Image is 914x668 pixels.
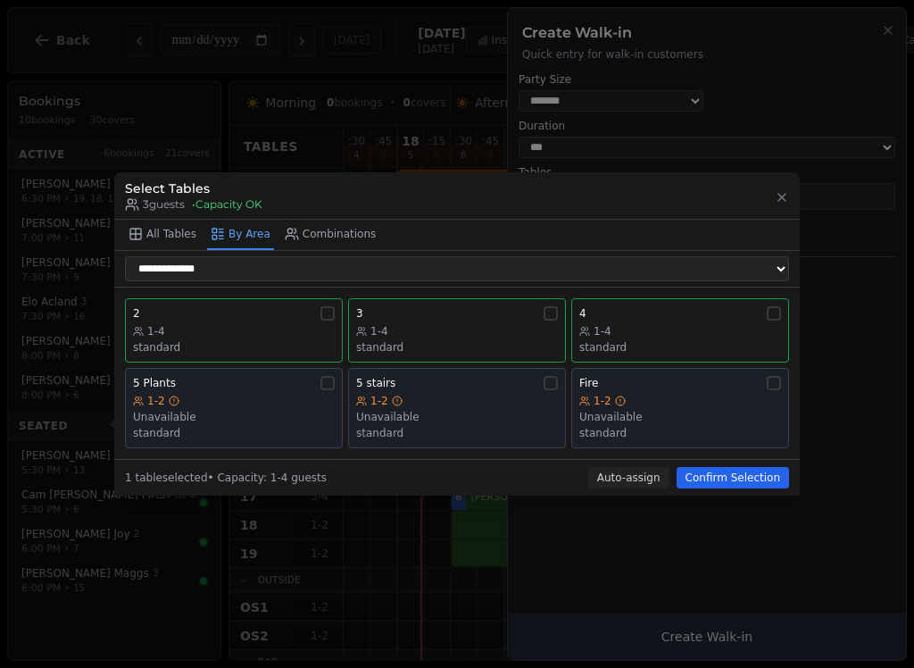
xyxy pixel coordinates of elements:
span: 1-4 [370,324,388,338]
div: standard [356,426,558,440]
button: 5 Plants1-2Unavailablestandard [125,368,343,448]
button: Fire1-2Unavailablestandard [571,368,789,448]
span: 5 stairs [356,376,395,390]
button: 41-4standard [571,298,789,363]
button: 5 stairs1-2Unavailablestandard [348,368,566,448]
span: 2 [133,306,140,321]
button: By Area [207,220,274,250]
div: Unavailable [356,410,558,424]
button: Confirm Selection [677,467,789,488]
span: 1-2 [370,394,388,408]
span: 1-2 [594,394,611,408]
div: standard [133,426,335,440]
button: 31-4standard [348,298,566,363]
button: Combinations [281,220,380,250]
span: 1-4 [147,324,165,338]
span: 4 [579,306,586,321]
button: Auto-assign [588,467,669,488]
div: standard [356,340,558,355]
div: standard [579,426,781,440]
span: Fire [579,376,598,390]
span: 5 Plants [133,376,176,390]
div: standard [133,340,335,355]
span: 3 guests [125,197,185,212]
span: 1 table selected • Capacity: 1-4 guests [125,472,327,484]
button: All Tables [125,220,200,250]
button: 21-4standard [125,298,343,363]
span: 1-2 [147,394,165,408]
div: Unavailable [133,410,335,424]
div: Unavailable [579,410,781,424]
span: 1-4 [594,324,611,338]
span: 3 [356,306,363,321]
span: • Capacity OK [192,197,262,212]
h3: Select Tables [125,180,262,197]
div: standard [579,340,781,355]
